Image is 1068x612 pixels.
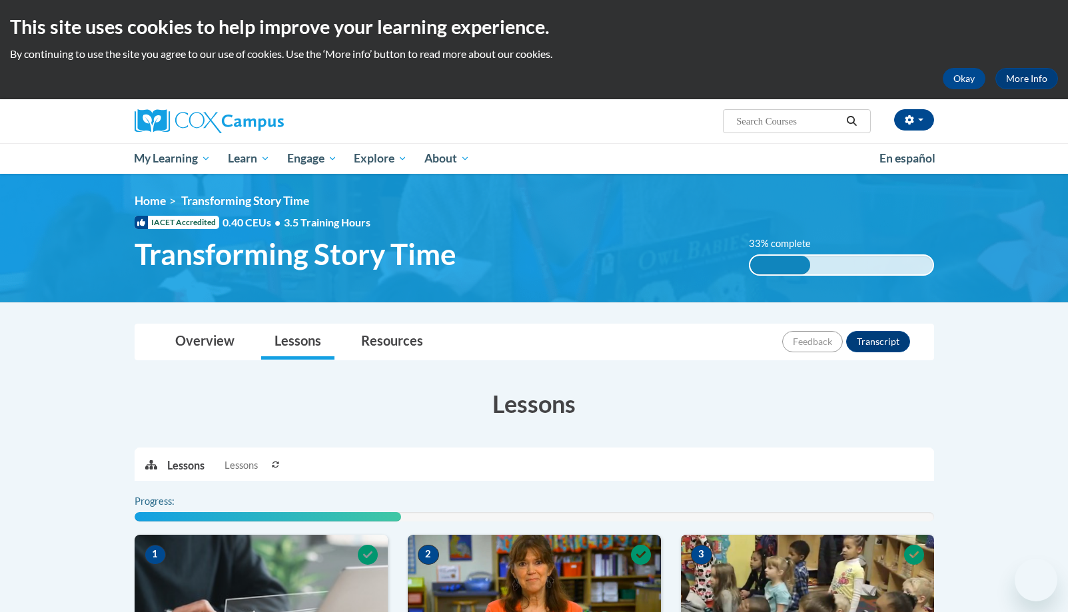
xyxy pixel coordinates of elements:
[167,458,205,473] p: Lessons
[284,216,370,228] span: 3.5 Training Hours
[261,324,334,360] a: Lessons
[846,331,910,352] button: Transcript
[735,113,841,129] input: Search Courses
[135,387,934,420] h3: Lessons
[749,236,825,251] label: 33% complete
[274,216,280,228] span: •
[995,68,1058,89] a: More Info
[782,331,843,352] button: Feedback
[691,545,712,565] span: 3
[354,151,407,166] span: Explore
[879,151,935,165] span: En español
[424,151,470,166] span: About
[115,143,954,174] div: Main menu
[219,143,278,174] a: Learn
[135,109,388,133] a: Cox Campus
[135,109,284,133] img: Cox Campus
[10,13,1058,40] h2: This site uses cookies to help improve your learning experience.
[348,324,436,360] a: Resources
[416,143,478,174] a: About
[750,256,810,274] div: 33% complete
[10,47,1058,61] p: By continuing to use the site you agree to our use of cookies. Use the ‘More info’ button to read...
[135,236,456,272] span: Transforming Story Time
[135,216,219,229] span: IACET Accredited
[223,215,284,230] span: 0.40 CEUs
[135,194,166,208] a: Home
[894,109,934,131] button: Account Settings
[841,113,861,129] button: Search
[162,324,248,360] a: Overview
[225,458,258,473] span: Lessons
[145,545,166,565] span: 1
[181,194,309,208] span: Transforming Story Time
[1015,559,1057,601] iframe: Button to launch messaging window
[418,545,439,565] span: 2
[871,145,944,172] a: En español
[278,143,346,174] a: Engage
[943,68,985,89] button: Okay
[345,143,416,174] a: Explore
[135,494,211,509] label: Progress:
[228,151,270,166] span: Learn
[126,143,220,174] a: My Learning
[287,151,337,166] span: Engage
[134,151,211,166] span: My Learning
